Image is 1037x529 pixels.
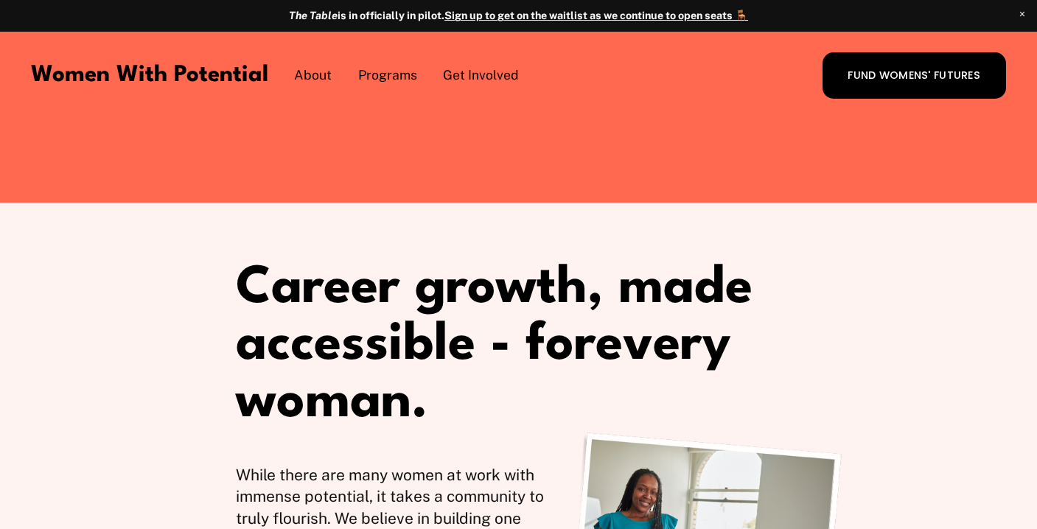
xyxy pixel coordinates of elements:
span: About [294,66,332,85]
a: FUND WOMENS' FUTURES [823,52,1006,99]
em: The Table [289,9,338,21]
a: folder dropdown [443,65,519,85]
span: Programs [358,66,417,85]
a: folder dropdown [294,65,332,85]
span: every woman [236,320,746,429]
a: Women With Potential [31,64,268,86]
a: folder dropdown [358,65,417,85]
a: Sign up to get on the waitlist as we continue to open seats 🪑 [444,9,748,21]
strong: is in officially in pilot. [289,9,444,21]
h1: Career growth, made accessible - for . [236,261,883,432]
span: Get Involved [443,66,519,85]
